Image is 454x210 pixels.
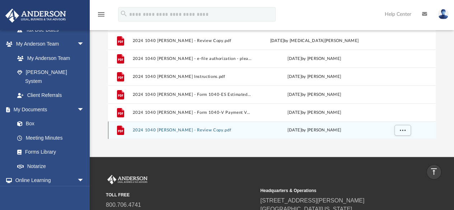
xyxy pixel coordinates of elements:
[106,202,141,208] a: 800.706.4741
[132,128,252,133] button: 2024 1040 [PERSON_NAME] - Review Copy.pdf
[10,145,88,159] a: Forms Library
[5,102,92,117] a: My Documentsarrow_drop_down
[97,14,106,19] a: menu
[77,102,92,117] span: arrow_drop_down
[255,127,374,134] div: by [PERSON_NAME]
[287,57,301,61] span: [DATE]
[255,109,374,116] div: [DATE] by [PERSON_NAME]
[77,173,92,188] span: arrow_drop_down
[120,10,128,18] i: search
[255,56,374,62] div: by [PERSON_NAME]
[132,38,252,43] button: 2024 1040 [PERSON_NAME] - Review Copy.pdf
[255,92,374,98] div: by [PERSON_NAME]
[3,9,68,23] img: Anderson Advisors Platinum Portal
[106,175,149,184] img: Anderson Advisors Platinum Portal
[260,187,409,194] small: Headquarters & Operations
[77,37,92,52] span: arrow_drop_down
[97,10,106,19] i: menu
[287,75,301,79] span: [DATE]
[255,38,374,44] div: [DATE] by [MEDICAL_DATA][PERSON_NAME]
[438,9,449,19] img: User Pic
[10,131,92,145] a: Meeting Minutes
[260,197,364,204] a: [STREET_ADDRESS][PERSON_NAME]
[10,117,88,131] a: Box
[132,74,252,79] button: 2024 1040 [PERSON_NAME] Instructions.pdf
[132,110,252,115] button: 2024 1040 [PERSON_NAME] - Form 1040-V Payment Voucher.pdf
[10,159,92,173] a: Notarize
[10,88,92,103] a: Client Referrals
[394,125,411,136] button: More options
[106,192,255,198] small: TOLL FREE
[5,37,92,51] a: My Anderson Teamarrow_drop_down
[132,56,252,61] button: 2024 1040 [PERSON_NAME] - e-file authorization - please sign.pdf
[287,93,301,97] span: [DATE]
[10,51,88,65] a: My Anderson Team
[287,128,301,132] span: [DATE]
[426,164,441,179] a: vertical_align_top
[255,74,374,80] div: by [PERSON_NAME]
[5,173,92,188] a: Online Learningarrow_drop_down
[132,92,252,97] button: 2024 1040 [PERSON_NAME] - Form 1040-ES Estimated Tax Voucher.pdf
[10,65,92,88] a: [PERSON_NAME] System
[430,167,438,176] i: vertical_align_top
